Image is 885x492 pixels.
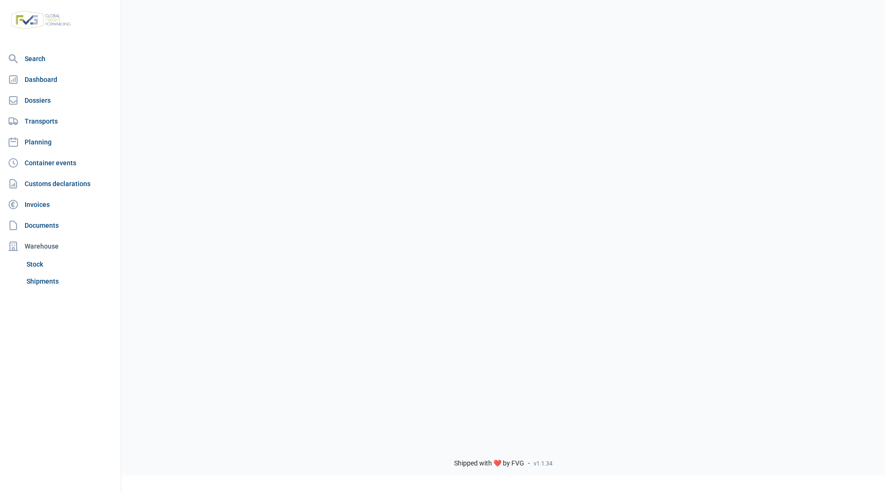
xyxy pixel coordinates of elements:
[8,7,75,33] img: FVG - Global freight forwarding
[4,112,117,131] a: Transports
[4,237,117,256] div: Warehouse
[4,70,117,89] a: Dashboard
[534,460,553,467] span: v1.1.34
[4,133,117,152] a: Planning
[4,91,117,110] a: Dossiers
[4,216,117,235] a: Documents
[23,273,117,290] a: Shipments
[528,459,530,468] span: -
[454,459,524,468] span: Shipped with ❤️ by FVG
[4,195,117,214] a: Invoices
[4,49,117,68] a: Search
[23,256,117,273] a: Stock
[4,174,117,193] a: Customs declarations
[4,153,117,172] a: Container events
